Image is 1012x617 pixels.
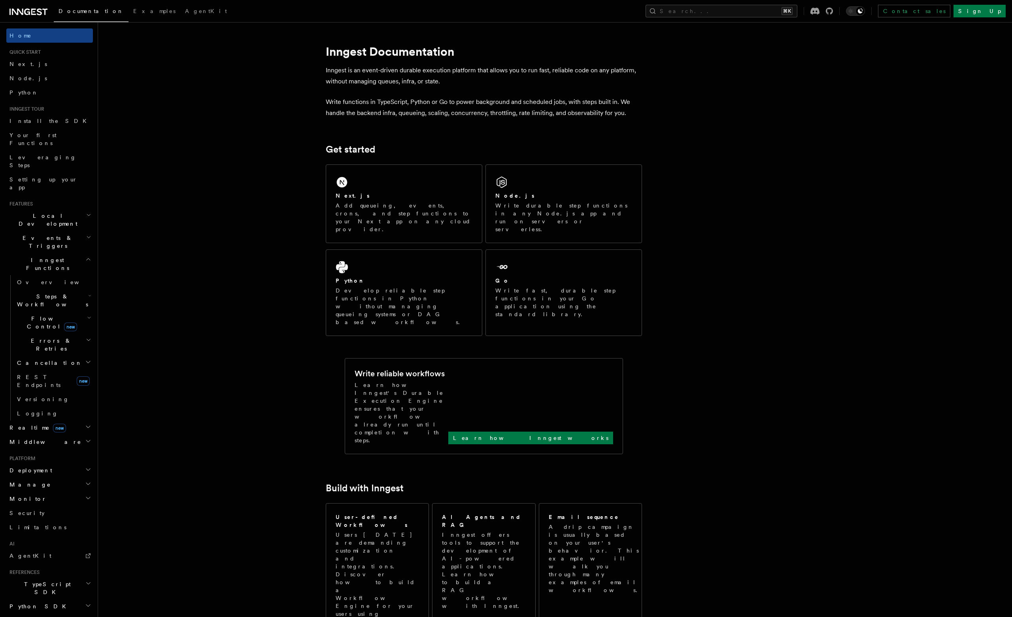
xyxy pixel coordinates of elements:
span: Versioning [17,396,69,402]
span: Steps & Workflows [14,292,88,308]
span: Next.js [9,61,47,67]
h2: Email sequence [549,513,619,521]
a: Node.js [6,71,93,85]
span: new [53,424,66,432]
span: Inngest Functions [6,256,85,272]
h2: Next.js [336,192,370,200]
span: AgentKit [9,553,51,559]
h2: Write reliable workflows [355,368,445,379]
button: Middleware [6,435,93,449]
button: Realtimenew [6,421,93,435]
button: Cancellation [14,356,93,370]
button: Steps & Workflows [14,289,93,311]
a: Leveraging Steps [6,150,93,172]
h2: Node.js [495,192,534,200]
button: Local Development [6,209,93,231]
p: Inngest is an event-driven durable execution platform that allows you to run fast, reliable code ... [326,65,642,87]
button: Errors & Retries [14,334,93,356]
span: Deployment [6,466,52,474]
a: Overview [14,275,93,289]
span: Node.js [9,75,47,81]
button: Events & Triggers [6,231,93,253]
a: Logging [14,406,93,421]
div: Inngest Functions [6,275,93,421]
p: Develop reliable step functions in Python without managing queueing systems or DAG based workflows. [336,287,472,326]
button: TypeScript SDK [6,577,93,599]
a: GoWrite fast, durable step functions in your Go application using the standard library. [485,249,642,336]
span: Leveraging Steps [9,154,76,168]
span: Monitor [6,495,47,503]
span: Platform [6,455,36,462]
span: Examples [133,8,176,14]
a: Build with Inngest [326,483,404,494]
span: Manage [6,481,51,489]
a: Python [6,85,93,100]
a: REST Endpointsnew [14,370,93,392]
span: AI [6,541,15,547]
a: Setting up your app [6,172,93,194]
a: Versioning [14,392,93,406]
a: Next.jsAdd queueing, events, crons, and step functions to your Next app on any cloud provider. [326,164,482,243]
button: Search...⌘K [646,5,797,17]
span: Python SDK [6,602,71,610]
span: TypeScript SDK [6,580,85,596]
h1: Inngest Documentation [326,44,642,58]
p: Inngest offers tools to support the development of AI-powered applications. Learn how to build a ... [442,531,527,610]
a: Contact sales [878,5,950,17]
button: Monitor [6,492,93,506]
span: REST Endpoints [17,374,60,388]
span: Home [9,32,32,40]
a: Sign Up [953,5,1006,17]
span: Flow Control [14,315,87,330]
p: Write durable step functions in any Node.js app and run on servers or serverless. [495,202,632,233]
p: Add queueing, events, crons, and step functions to your Next app on any cloud provider. [336,202,472,233]
button: Flow Controlnew [14,311,93,334]
p: A drip campaign is usually based on your user's behavior. This example will walk you through many... [549,523,642,594]
span: Overview [17,279,98,285]
button: Manage [6,477,93,492]
button: Toggle dark mode [846,6,865,16]
button: Inngest Functions [6,253,93,275]
h2: AI Agents and RAG [442,513,527,529]
span: Logging [17,410,58,417]
span: Security [9,510,45,516]
span: Quick start [6,49,41,55]
span: Your first Functions [9,132,57,146]
span: Local Development [6,212,86,228]
h2: User-defined Workflows [336,513,419,529]
a: Your first Functions [6,128,93,150]
span: Middleware [6,438,81,446]
p: Write functions in TypeScript, Python or Go to power background and scheduled jobs, with steps bu... [326,96,642,119]
span: Limitations [9,524,66,530]
span: References [6,569,40,575]
a: Documentation [54,2,128,22]
h2: Python [336,277,365,285]
a: PythonDevelop reliable step functions in Python without managing queueing systems or DAG based wo... [326,249,482,336]
a: Next.js [6,57,93,71]
kbd: ⌘K [782,7,793,15]
a: Node.jsWrite durable step functions in any Node.js app and run on servers or serverless. [485,164,642,243]
span: Inngest tour [6,106,44,112]
span: Documentation [59,8,124,14]
span: Cancellation [14,359,82,367]
span: new [77,376,90,386]
a: Learn how Inngest works [448,432,613,444]
p: Write fast, durable step functions in your Go application using the standard library. [495,287,632,318]
span: new [64,323,77,331]
span: Events & Triggers [6,234,86,250]
a: Security [6,506,93,520]
p: Learn how Inngest's Durable Execution Engine ensures that your workflow already run until complet... [355,381,448,444]
a: AgentKit [180,2,232,21]
span: Python [9,89,38,96]
p: Learn how Inngest works [453,434,608,442]
span: AgentKit [185,8,227,14]
button: Deployment [6,463,93,477]
span: Setting up your app [9,176,77,191]
span: Install the SDK [9,118,91,124]
a: Limitations [6,520,93,534]
a: Examples [128,2,180,21]
a: AgentKit [6,549,93,563]
a: Get started [326,144,375,155]
span: Errors & Retries [14,337,86,353]
button: Python SDK [6,599,93,613]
